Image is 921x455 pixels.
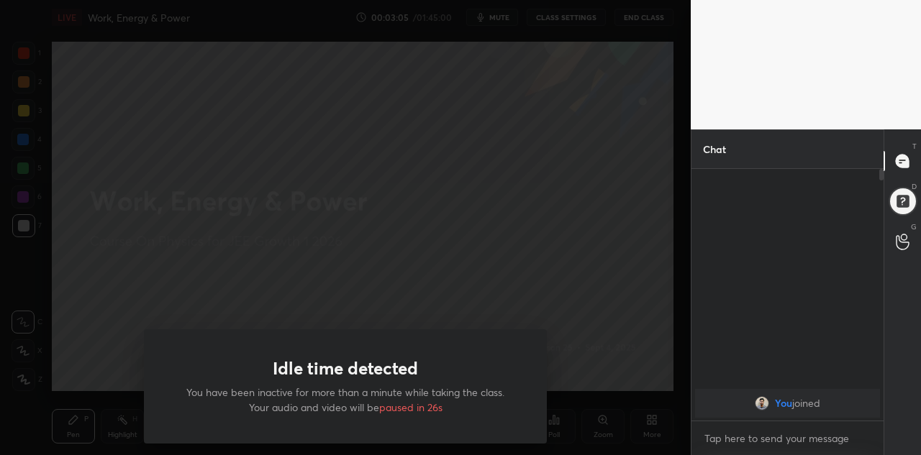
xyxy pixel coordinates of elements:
[755,396,769,410] img: 3c9dec5f42fd4e45b337763dbad41687.jpg
[912,181,917,192] p: D
[691,130,738,168] p: Chat
[379,400,443,414] span: paused in 26s
[273,358,418,379] h1: Idle time detected
[911,221,917,232] p: G
[775,397,792,409] span: You
[691,386,884,420] div: grid
[792,397,820,409] span: joined
[912,141,917,152] p: T
[178,385,512,415] p: You have been inactive for more than a minute while taking the class. Your audio and video will be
